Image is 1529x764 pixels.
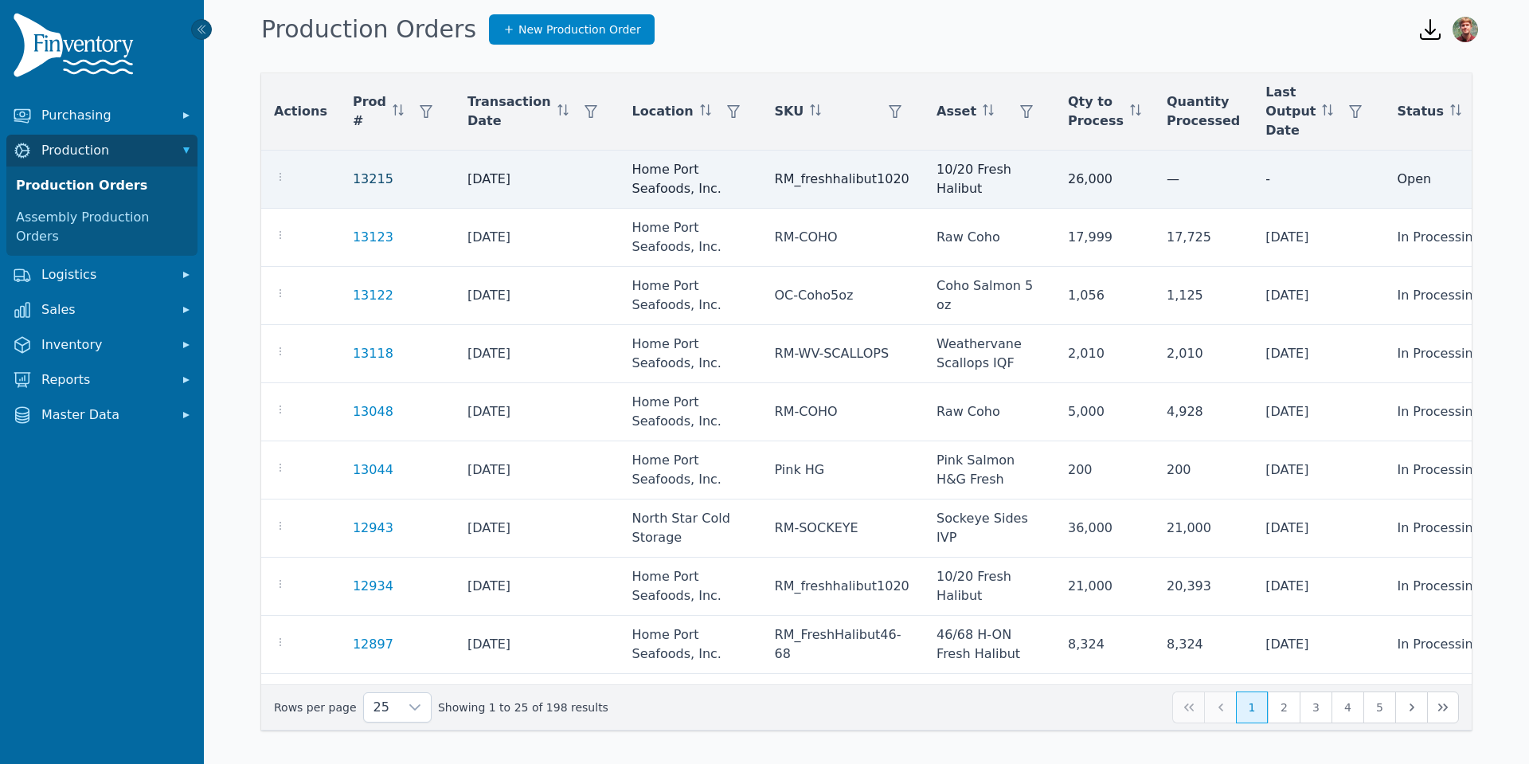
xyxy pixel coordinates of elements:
td: — [1154,151,1253,209]
a: Production Orders [10,170,194,202]
span: Prod # [353,92,386,131]
span: Transaction Date [467,92,551,131]
td: Home Port Seafoods, Inc. [620,151,762,209]
td: Home Port Seafoods, Inc. [620,383,762,441]
td: 8,324 [1055,616,1154,674]
td: [DATE] [1253,325,1384,383]
button: Last Page [1427,692,1459,723]
td: Pink Salmon H&G Fresh [924,441,1055,500]
td: 20,393 [1154,558,1253,616]
a: 13215 [353,171,393,186]
td: Home Port Seafoods, Inc. [620,325,762,383]
td: [DATE] [1253,674,1384,732]
td: 8,324 [1154,616,1253,674]
td: North Star Cold Storage [620,500,762,558]
span: Status [1397,102,1444,121]
span: Sales [41,300,169,319]
a: 12943 [353,520,393,535]
span: Production [41,141,169,160]
td: In Processing [1384,383,1512,441]
td: In Processing [1384,558,1512,616]
td: RM-COHO [762,383,925,441]
td: 36,000 [1055,500,1154,558]
td: [DATE] [1253,441,1384,500]
td: [DATE] [1253,616,1384,674]
td: Home Port Seafoods, Inc. [620,209,762,267]
td: [DATE] [1253,500,1384,558]
button: Page 5 [1363,692,1395,723]
button: Page 3 [1300,692,1332,723]
td: [DATE] [1253,267,1384,325]
button: Logistics [6,259,197,291]
td: [DATE] [455,325,620,383]
td: Home Port Seafoods, Inc. [620,674,762,732]
td: [DATE] [455,151,620,209]
td: Sockeye Sides IVP [924,500,1055,558]
span: Asset [937,102,976,121]
span: SKU [775,102,804,121]
a: 13048 [353,404,393,419]
a: 13122 [353,288,393,303]
button: Sales [6,294,197,326]
td: 21,000 [1154,500,1253,558]
td: [DATE] [455,674,620,732]
button: Production [6,135,197,167]
button: Inventory [6,329,197,361]
span: Master Data [41,406,169,425]
td: Pink HG [762,441,925,500]
button: Page 4 [1332,692,1363,723]
td: 1,125 [1154,267,1253,325]
td: RM_FreshHalibut46-68 [762,616,925,674]
td: Coho Salmon 5 oz [924,267,1055,325]
td: 17,725 [1154,209,1253,267]
td: [DATE] [455,267,620,325]
button: Next Page [1395,692,1427,723]
a: 12934 [353,578,393,594]
td: RM-COHO [762,209,925,267]
a: 13044 [353,462,393,477]
span: Actions [274,102,327,121]
a: 13123 [353,229,393,245]
td: 46/68 H-ON Fresh Halibut [924,616,1055,674]
img: Finventory [13,13,140,84]
a: 12897 [353,637,393,652]
td: [DATE] [455,500,620,558]
td: In Processing [1384,674,1512,732]
td: Home Port Seafoods, Inc. [620,616,762,674]
span: Quantity Processed [1167,92,1240,131]
td: [DATE] [1253,558,1384,616]
td: 17,999 [1055,209,1154,267]
td: Home Port Seafoods, Inc. [620,558,762,616]
td: Raw Coho [924,383,1055,441]
td: RM_freshhalibut1020 [762,151,925,209]
td: 26,000 [1055,151,1154,209]
td: - [1253,151,1384,209]
td: OC-Coho5oz [762,267,925,325]
td: Home Port Seafoods, Inc. [620,441,762,500]
span: Reports [41,370,169,390]
td: 2,010 [1055,325,1154,383]
button: Page 2 [1268,692,1300,723]
td: 1,056 [1055,267,1154,325]
span: New Production Order [518,22,641,37]
td: RM-WV-SCALLOPS [762,325,925,383]
td: [DATE] [455,616,620,674]
td: In Processing [1384,325,1512,383]
td: 4,928 [1154,383,1253,441]
td: 10/20 Fresh Halibut [924,151,1055,209]
span: Location [632,102,694,121]
h1: Production Orders [261,15,476,44]
td: 21,000 [1055,558,1154,616]
span: Qty to Process [1068,92,1124,131]
td: 200 [1154,441,1253,500]
td: Raw Coho [924,209,1055,267]
button: Page 1 [1236,692,1268,723]
td: In Processing [1384,616,1512,674]
td: In Processing [1384,267,1512,325]
span: Logistics [41,265,169,284]
td: Weathervane Scallops IQF [924,325,1055,383]
button: Master Data [6,399,197,431]
td: 5,000 [1055,383,1154,441]
td: [DATE] [455,209,620,267]
td: In Processing [1384,441,1512,500]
